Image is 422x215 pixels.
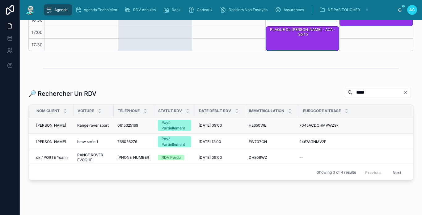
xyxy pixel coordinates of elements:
[388,168,406,177] button: Next
[117,139,137,144] span: 766056276
[158,108,182,113] span: Statut RDV
[77,139,110,144] a: bmw serie 1
[197,7,213,12] span: Cadeaux
[30,42,44,47] span: 17:30
[162,155,181,160] div: RDV Perdu
[36,155,70,160] a: ok / PORTE Yoann
[299,123,339,128] span: 7045ACDCHMVWZ97
[36,155,68,160] span: ok / PORTE Yoann
[77,123,109,128] span: Range rover sport
[199,155,241,160] a: [DATE] 09:00
[54,7,68,12] span: Agenda
[158,120,191,131] a: Payé Partiellement
[77,123,110,128] a: Range rover sport
[317,170,356,175] span: Showing 3 of 4 results
[36,139,66,144] span: [PERSON_NAME]
[77,153,110,162] a: RANGE ROVER EVOQUE
[267,27,339,37] div: PLAQUE Da [PERSON_NAME] - AXA - Golf 5
[123,4,160,15] a: RDV Annulés
[36,123,70,128] a: [PERSON_NAME]
[284,7,304,12] span: Assurances
[249,108,284,113] span: Immatriculation
[28,89,96,98] h1: 🔎 Rechercher Un RDV
[73,4,121,15] a: Agenda Technicien
[266,27,339,51] div: PLAQUE Da [PERSON_NAME] - AXA - Golf 5
[249,139,267,144] span: FW707CN
[44,4,72,15] a: Agenda
[409,7,415,12] span: AC
[36,123,66,128] span: [PERSON_NAME]
[117,139,150,144] a: 766056276
[199,108,231,113] span: Date Début RDV
[162,120,188,131] div: Payé Partiellement
[161,4,185,15] a: Rack
[249,123,295,128] a: HE650WE
[317,4,372,15] a: NE PAS TOUCHER
[249,139,295,144] a: FW707CN
[118,108,140,113] span: Téléphone
[249,123,266,128] span: HE650WE
[133,7,156,12] span: RDV Annulés
[199,155,222,160] span: [DATE] 09:00
[299,139,327,144] span: 2467AGNMV2P
[117,155,150,160] a: [PHONE_NUMBER]
[36,108,60,113] span: Nom Client
[30,30,44,35] span: 17:00
[158,155,191,160] a: RDV Perdu
[172,7,181,12] span: Rack
[199,123,222,128] span: [DATE] 09:00
[41,3,397,17] div: scrollable content
[25,5,36,15] img: App logo
[158,136,191,147] a: Payé Partiellement
[299,123,405,128] a: 7045ACDCHMVWZ97
[199,123,241,128] a: [DATE] 09:00
[36,139,70,144] a: [PERSON_NAME]
[77,139,98,144] span: bmw serie 1
[299,155,303,160] span: --
[78,108,94,113] span: Voiture
[218,4,272,15] a: Dossiers Non Envoyés
[84,7,117,12] span: Agenda Technicien
[30,17,44,23] span: 16:30
[249,155,267,160] span: DH808WZ
[117,123,150,128] a: 0615325169
[249,155,295,160] a: DH808WZ
[162,136,188,147] div: Payé Partiellement
[229,7,268,12] span: Dossiers Non Envoyés
[186,4,217,15] a: Cadeaux
[403,90,411,95] button: Clear
[299,139,405,144] a: 2467AGNMV2P
[303,108,341,113] span: Eurocode Vitrage
[199,139,221,144] span: [DATE] 12:00
[273,4,308,15] a: Assurances
[299,155,405,160] a: --
[117,123,138,128] span: 0615325169
[199,139,241,144] a: [DATE] 12:00
[328,7,360,12] span: NE PAS TOUCHER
